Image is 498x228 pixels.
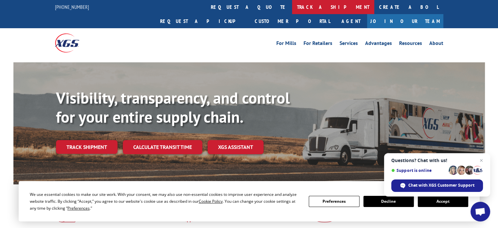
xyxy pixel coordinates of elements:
a: Resources [399,41,422,48]
button: Decline [363,196,414,207]
a: Join Our Team [367,14,443,28]
b: Visibility, transparency, and control for your entire supply chain. [56,88,290,127]
a: Advantages [365,41,392,48]
a: Open chat [470,202,490,221]
a: For Retailers [304,41,332,48]
span: Questions? Chat with us! [391,158,483,163]
a: Services [340,41,358,48]
span: Cookie Policy [199,198,223,204]
span: Chat with XGS Customer Support [391,179,483,192]
a: Request a pickup [155,14,250,28]
a: Track shipment [56,140,118,154]
span: Chat with XGS Customer Support [408,182,474,188]
span: Support is online [391,168,446,173]
a: About [429,41,443,48]
a: XGS ASSISTANT [208,140,264,154]
a: [PHONE_NUMBER] [55,4,89,10]
span: Preferences [67,205,90,211]
a: Calculate transit time [123,140,202,154]
a: Customer Portal [250,14,335,28]
a: For Mills [276,41,296,48]
div: Cookie Consent Prompt [19,181,480,221]
a: Agent [335,14,367,28]
div: We use essential cookies to make our site work. With your consent, we may also use non-essential ... [30,191,301,212]
button: Preferences [309,196,359,207]
button: Accept [418,196,468,207]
